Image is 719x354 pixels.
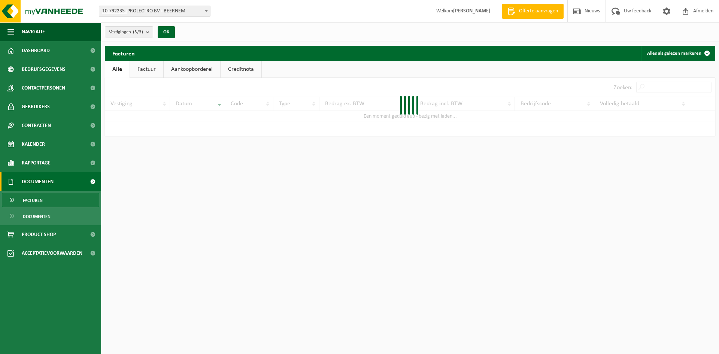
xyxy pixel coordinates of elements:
[502,4,564,19] a: Offerte aanvragen
[517,7,560,15] span: Offerte aanvragen
[22,135,45,154] span: Kalender
[99,6,210,16] span: 10-792235 - PROLECTRO BV - BEERNEM
[22,116,51,135] span: Contracten
[22,79,65,97] span: Contactpersonen
[22,97,50,116] span: Gebruikers
[2,209,99,223] a: Documenten
[453,8,491,14] strong: [PERSON_NAME]
[102,8,127,14] tcxspan: Call 10-792235 - via 3CX
[105,26,153,37] button: Vestigingen(3/3)
[164,61,220,78] a: Aankoopborderel
[23,209,51,224] span: Documenten
[22,244,82,263] span: Acceptatievoorwaarden
[221,61,261,78] a: Creditnota
[641,46,715,61] button: Alles als gelezen markeren
[105,46,142,60] h2: Facturen
[130,61,163,78] a: Factuur
[23,193,43,208] span: Facturen
[105,61,130,78] a: Alle
[158,26,175,38] button: OK
[22,154,51,172] span: Rapportage
[133,30,143,34] count: (3/3)
[99,6,210,17] span: 10-792235 - PROLECTRO BV - BEERNEM
[22,172,54,191] span: Documenten
[2,193,99,207] a: Facturen
[22,22,45,41] span: Navigatie
[109,27,143,38] span: Vestigingen
[22,41,50,60] span: Dashboard
[22,60,66,79] span: Bedrijfsgegevens
[22,225,56,244] span: Product Shop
